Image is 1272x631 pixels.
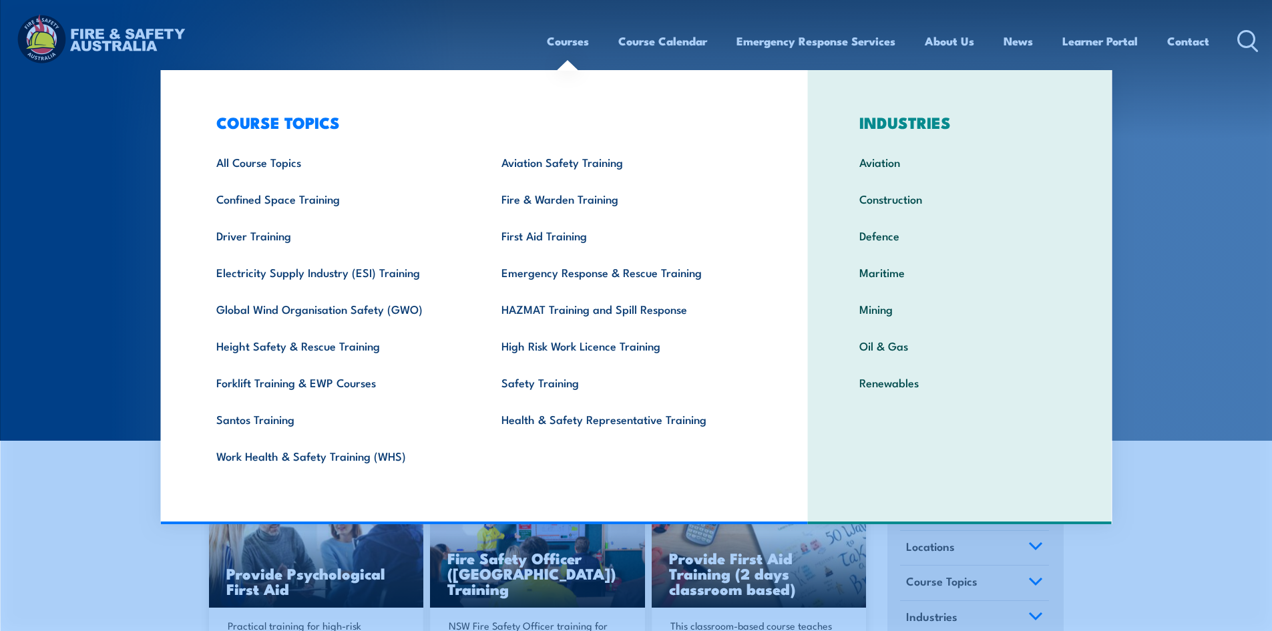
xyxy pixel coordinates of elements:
a: Provide First Aid Training (2 days classroom based) [652,488,867,608]
a: Driver Training [196,217,481,254]
a: Height Safety & Rescue Training [196,327,481,364]
a: Course Topics [900,566,1049,600]
img: Fire Safety Advisor [430,488,645,608]
a: Defence [839,217,1081,254]
a: Aviation Safety Training [481,144,766,180]
a: News [1004,23,1033,59]
a: Emergency Response Services [736,23,895,59]
span: Industries [906,608,958,626]
h3: COURSE TOPICS [196,113,766,132]
a: HAZMAT Training and Spill Response [481,290,766,327]
a: Work Health & Safety Training (WHS) [196,437,481,474]
a: Forklift Training & EWP Courses [196,364,481,401]
a: Course Calendar [618,23,707,59]
span: Locations [906,538,955,556]
a: Aviation [839,144,1081,180]
a: Confined Space Training [196,180,481,217]
a: High Risk Work Licence Training [481,327,766,364]
h3: Provide Psychological First Aid [226,566,407,596]
a: First Aid Training [481,217,766,254]
img: Mental Health First Aid Training (Standard) – Classroom [652,488,867,608]
a: Courses [547,23,589,59]
a: Emergency Response & Rescue Training [481,254,766,290]
a: Santos Training [196,401,481,437]
a: Contact [1167,23,1209,59]
h3: Provide First Aid Training (2 days classroom based) [669,550,849,596]
h3: INDUSTRIES [839,113,1081,132]
a: Mining [839,290,1081,327]
a: Global Wind Organisation Safety (GWO) [196,290,481,327]
a: Maritime [839,254,1081,290]
a: Renewables [839,364,1081,401]
a: Learner Portal [1062,23,1138,59]
img: Mental Health First Aid Training Course from Fire & Safety Australia [209,488,424,608]
a: All Course Topics [196,144,481,180]
a: About Us [925,23,974,59]
a: Oil & Gas [839,327,1081,364]
a: Health & Safety Representative Training [481,401,766,437]
a: Construction [839,180,1081,217]
a: Electricity Supply Industry (ESI) Training [196,254,481,290]
a: Fire & Warden Training [481,180,766,217]
span: Course Topics [906,572,978,590]
a: Safety Training [481,364,766,401]
a: Locations [900,531,1049,566]
h3: Fire Safety Officer ([GEOGRAPHIC_DATA]) Training [447,550,628,596]
a: Fire Safety Officer ([GEOGRAPHIC_DATA]) Training [430,488,645,608]
a: Provide Psychological First Aid [209,488,424,608]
